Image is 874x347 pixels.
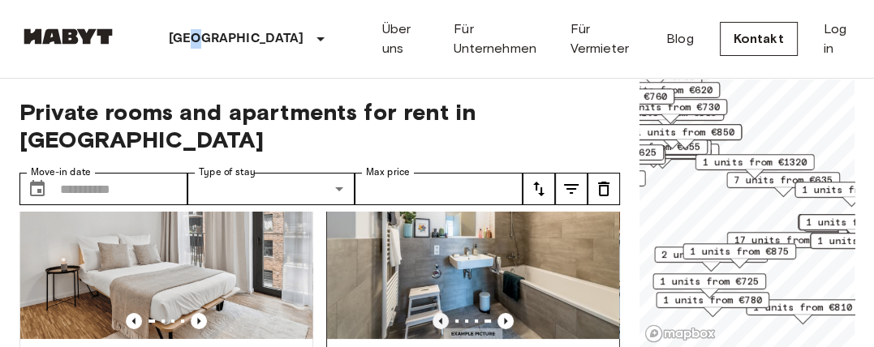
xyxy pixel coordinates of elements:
[20,144,312,339] img: Marketing picture of unit DE-01-489-305-002
[588,173,620,205] button: tune
[327,144,619,339] img: Marketing picture of unit DE-01-08-020-03Q
[703,155,807,169] span: 1 units from €1320
[695,154,815,179] div: Map marker
[628,124,742,149] div: Map marker
[21,173,54,205] button: Choose date
[644,324,716,343] a: Mapbox logo
[660,274,759,289] span: 1 units from €725
[527,170,646,195] div: Map marker
[19,28,117,45] img: Habyt
[720,22,798,56] a: Kontakt
[555,173,588,205] button: tune
[568,89,667,104] span: 1 units from €760
[652,273,766,298] div: Map marker
[661,247,760,262] span: 2 units from €865
[753,300,852,315] span: 1 units from €810
[726,172,840,197] div: Map marker
[734,233,839,247] span: 17 units from €650
[606,82,720,107] div: Map marker
[635,125,734,139] span: 1 units from €850
[592,139,712,165] div: Map marker
[656,292,769,317] div: Map marker
[199,165,256,179] label: Type of stay
[654,246,768,272] div: Map marker
[734,173,833,187] span: 7 units from €635
[727,232,846,257] div: Map marker
[19,98,620,153] span: Private rooms and apartments for rent in [GEOGRAPHIC_DATA]
[570,19,640,58] a: Für Vermieter
[746,299,859,324] div: Map marker
[169,29,304,49] p: [GEOGRAPHIC_DATA]
[433,313,449,329] button: Previous image
[682,243,796,268] div: Map marker
[366,165,410,179] label: Max price
[614,83,713,97] span: 1 units from €620
[454,19,544,58] a: Für Unternehmen
[191,313,207,329] button: Previous image
[621,100,720,114] span: 1 units from €730
[558,145,657,160] span: 2 units from €625
[613,144,712,159] span: 2 units from €760
[382,19,428,58] a: Über uns
[666,29,694,49] a: Blog
[663,293,762,307] span: 1 units from €780
[523,173,555,205] button: tune
[824,19,855,58] a: Log in
[31,165,91,179] label: Move-in date
[497,313,514,329] button: Previous image
[126,313,142,329] button: Previous image
[690,244,789,259] span: 1 units from €875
